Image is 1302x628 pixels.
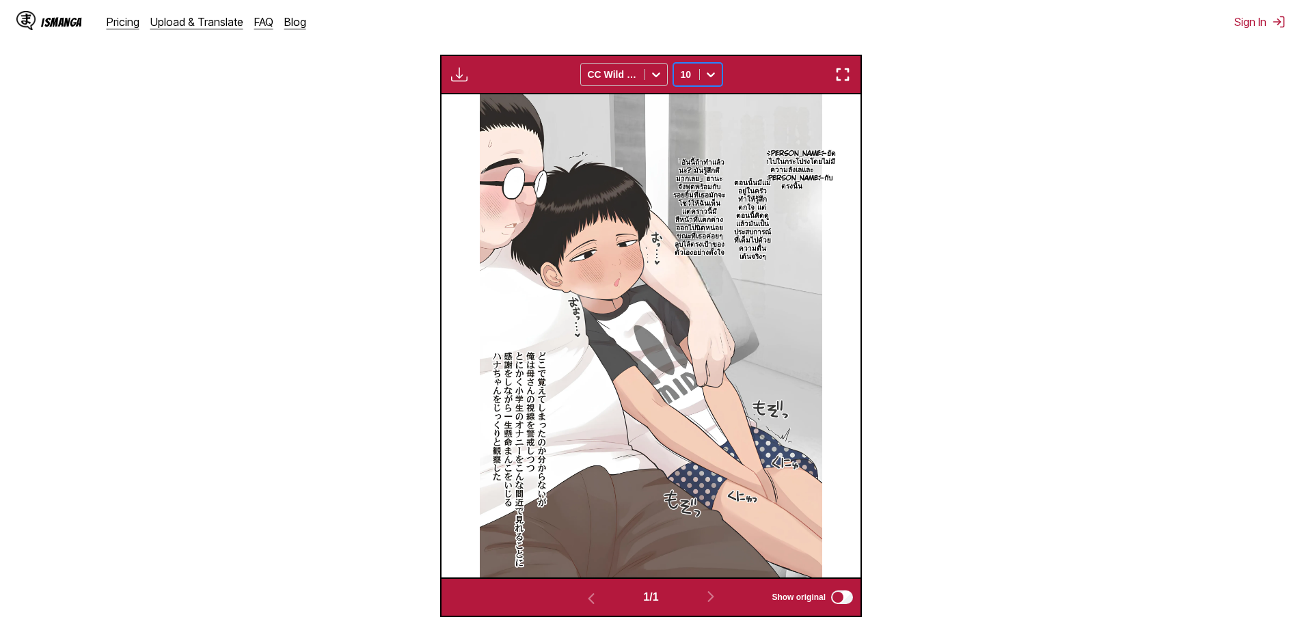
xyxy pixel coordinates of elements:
[831,590,853,604] input: Show original
[451,66,467,83] img: Download translated images
[835,66,851,83] img: Enter fullscreen
[254,15,273,29] a: FAQ
[1272,15,1286,29] img: Sign out
[670,156,728,260] p: 「อันนี้ถ้าทำแล้วนะ? มันรู้สึกดีมากเลย」ฮานะจังพูดพร้อมกับรอยยิ้มที่เธอมักจะโชว์ให้ฉันเห็น แต่คราวน...
[643,591,658,603] span: 1 / 1
[16,11,107,33] a: IsManga LogoIsManga
[731,176,774,264] p: ตอนนั้นมีแม่อยู่ในครัวทำให้รู้สึกตกใจ แต่ตอนนี้คิดดูแล้วมันเป็นประสบการณ์ที่เต็มไปด้วยความตื่นเต้...
[703,588,719,605] img: Next page
[16,11,36,30] img: IsManga Logo
[746,147,839,193] p: ฮานะ[PERSON_NAME]ยัดมือเข้าไปในกระโปรงโดยไม่มีความลังเลและเริ่ม[PERSON_NAME]กับตรงนั้น
[1234,15,1286,29] button: Sign In
[41,16,82,29] div: IsManga
[284,15,306,29] a: Blog
[150,15,243,29] a: Upload & Translate
[107,15,139,29] a: Pricing
[583,590,599,607] img: Previous page
[772,592,826,602] span: Show original
[480,94,822,577] img: Manga Panel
